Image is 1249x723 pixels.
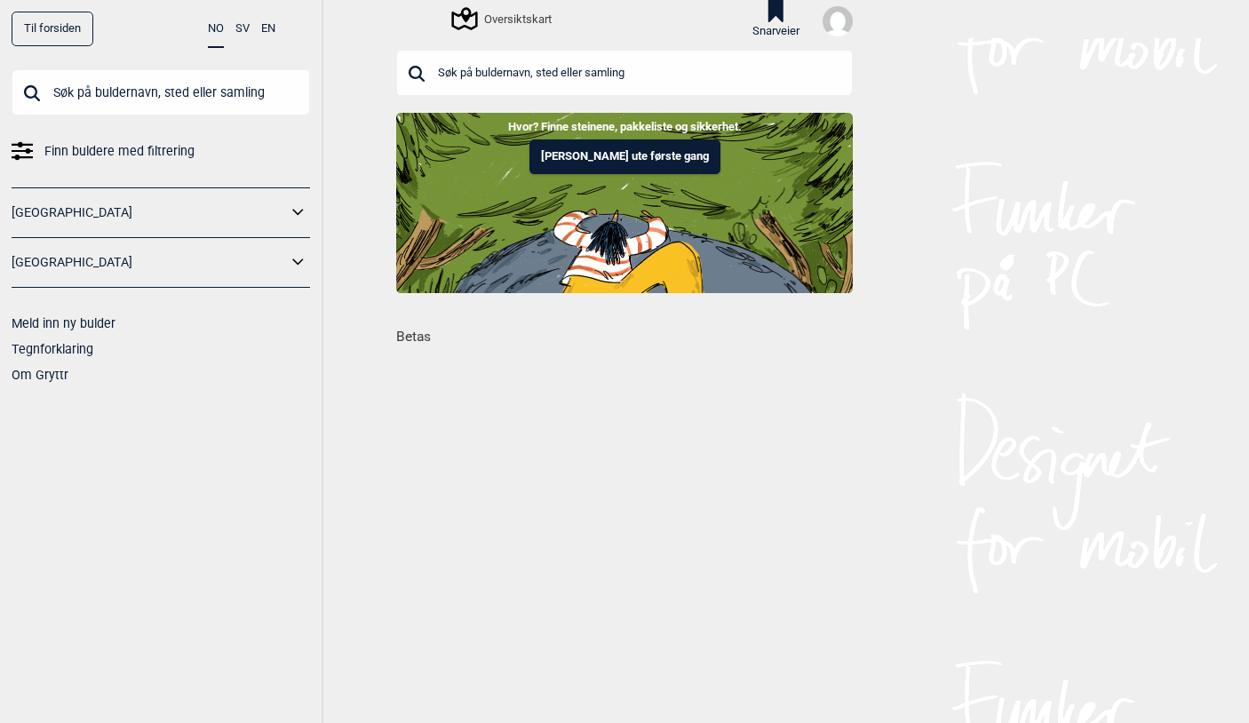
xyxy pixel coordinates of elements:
input: Søk på buldernavn, sted eller samling [396,50,853,96]
a: Om Gryttr [12,368,68,382]
a: Tegnforklaring [12,342,93,356]
div: Oversiktskart [454,8,552,29]
a: Meld inn ny bulder [12,316,115,330]
img: Indoor to outdoor [396,113,853,292]
a: Finn buldere med filtrering [12,139,310,164]
a: Til forsiden [12,12,93,46]
p: Hvor? Finne steinene, pakkeliste og sikkerhet. [13,118,1236,136]
h1: Betas [396,316,864,347]
button: NO [208,12,224,48]
button: [PERSON_NAME] ute første gang [529,139,720,174]
a: [GEOGRAPHIC_DATA] [12,200,287,226]
img: User fallback1 [823,6,853,36]
button: EN [261,12,275,46]
a: [GEOGRAPHIC_DATA] [12,250,287,275]
span: Finn buldere med filtrering [44,139,195,164]
input: Søk på buldernavn, sted eller samling [12,69,310,115]
button: SV [235,12,250,46]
